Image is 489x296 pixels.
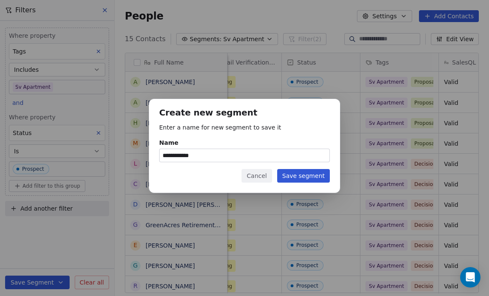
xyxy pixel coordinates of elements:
[159,109,330,118] h1: Create new segment
[159,123,330,132] p: Enter a name for new segment to save it
[159,138,330,147] div: Name
[277,169,330,183] button: Save segment
[160,149,329,162] input: Name
[242,169,272,183] button: Cancel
